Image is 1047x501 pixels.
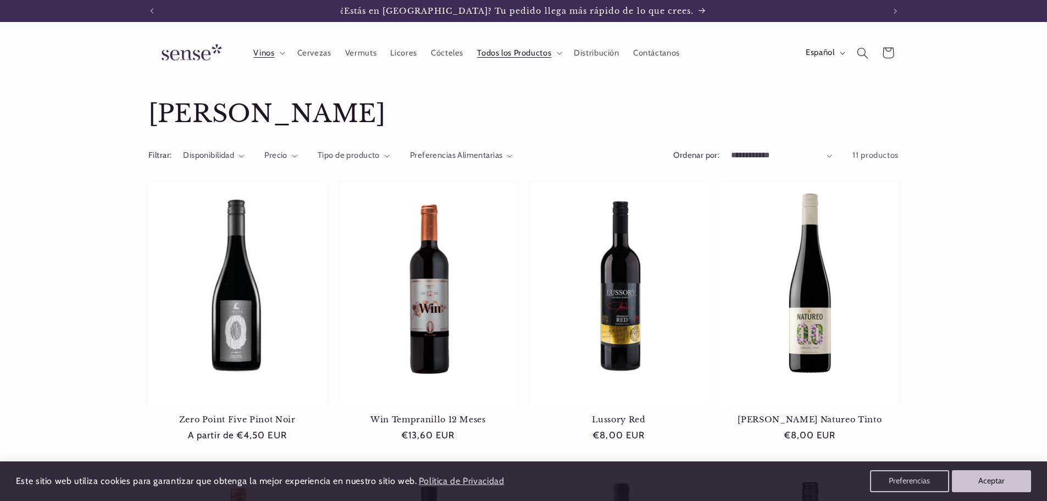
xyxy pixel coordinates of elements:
[633,48,680,58] span: Contáctanos
[799,42,850,64] button: Español
[870,470,949,492] button: Preferencias
[431,48,463,58] span: Cócteles
[338,41,384,65] a: Vermuts
[148,415,326,425] a: Zero Point Five Pinot Noir
[183,150,234,160] span: Disponibilidad
[264,150,287,160] span: Precio
[148,98,899,130] h1: [PERSON_NAME]
[852,150,899,160] span: 11 productos
[16,476,417,486] span: Este sitio web utiliza cookies para garantizar que obtenga la mejor experiencia en nuestro sitio ...
[477,48,551,58] span: Todos los Productos
[410,150,503,160] span: Preferencias Alimentarias
[721,415,899,425] a: [PERSON_NAME] Natureo Tinto
[850,40,876,65] summary: Búsqueda
[148,37,231,69] img: Sense
[390,48,417,58] span: Licores
[264,150,297,162] summary: Precio
[144,33,235,73] a: Sense
[340,6,694,16] span: ¿Estás en [GEOGRAPHIC_DATA]? Tu pedido llega más rápido de lo que crees.
[148,150,171,162] h2: Filtrar:
[253,48,274,58] span: Vinos
[183,150,244,162] summary: Disponibilidad (0 seleccionado)
[806,47,834,59] span: Español
[424,41,470,65] a: Cócteles
[247,41,290,65] summary: Vinos
[384,41,424,65] a: Licores
[339,415,517,425] a: Win Tempranillo 12 Meses
[417,472,506,491] a: Política de Privacidad (opens in a new tab)
[297,48,331,58] span: Cervezas
[318,150,380,160] span: Tipo de producto
[952,470,1031,492] button: Aceptar
[574,48,619,58] span: Distribución
[673,150,719,160] label: Ordenar por:
[290,41,338,65] a: Cervezas
[470,41,567,65] summary: Todos los Productos
[530,415,708,425] a: Lussory Red
[318,150,390,162] summary: Tipo de producto (0 seleccionado)
[626,41,686,65] a: Contáctanos
[345,48,376,58] span: Vermuts
[567,41,627,65] a: Distribución
[410,150,513,162] summary: Preferencias Alimentarias (0 seleccionado)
